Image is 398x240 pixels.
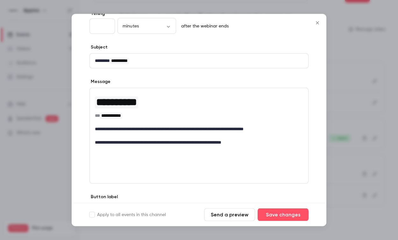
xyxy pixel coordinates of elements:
label: Message [89,79,110,85]
label: Timing [89,11,309,17]
label: Subject [89,44,108,51]
p: after the webinar ends [179,23,229,30]
label: Button label [89,194,118,200]
div: minutes [117,23,176,29]
button: Close [311,17,324,29]
button: Save changes [258,208,309,221]
button: Send a preview [204,208,255,221]
div: editor [90,54,308,68]
label: Apply to all events in this channel [89,212,166,218]
div: editor [90,88,308,150]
